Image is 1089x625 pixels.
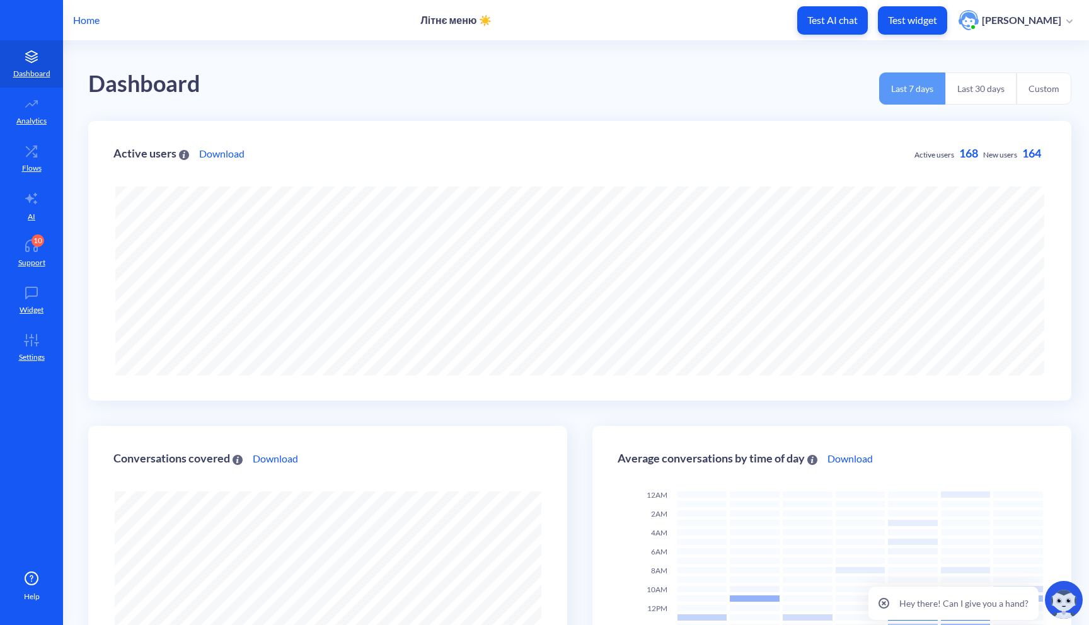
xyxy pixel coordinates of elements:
[952,9,1079,32] button: user photo[PERSON_NAME]
[73,13,100,28] p: Home
[88,66,200,102] div: Dashboard
[959,146,978,160] span: 168
[253,451,298,466] a: Download
[618,452,817,464] div: Average conversations by time of day
[797,6,868,35] button: Test AI chat
[16,115,47,127] p: Analytics
[1045,581,1083,619] img: copilot-icon.svg
[113,147,189,159] div: Active users
[28,211,35,222] p: AI
[20,304,43,316] p: Widget
[647,490,667,500] span: 12AM
[982,13,1061,27] p: [PERSON_NAME]
[651,566,667,575] span: 8AM
[1017,72,1071,105] button: Custom
[647,585,667,594] span: 10AM
[19,352,45,363] p: Settings
[651,547,667,556] span: 6AM
[32,234,44,247] div: 10
[914,150,954,159] span: Active users
[199,146,245,161] a: Download
[18,257,45,268] p: Support
[983,150,1017,159] span: New users
[651,528,667,537] span: 4AM
[651,509,667,519] span: 2AM
[878,6,947,35] button: Test widget
[113,452,243,464] div: Conversations covered
[888,14,937,26] p: Test widget
[24,591,40,602] span: Help
[1022,146,1041,160] span: 164
[420,14,491,26] p: Літнє меню ☀️
[22,163,42,174] p: Flows
[827,451,873,466] a: Download
[807,14,858,26] p: Test AI chat
[899,597,1028,610] p: Hey there! Can I give you a hand?
[959,10,979,30] img: user photo
[647,604,667,613] span: 12PM
[879,72,945,105] button: Last 7 days
[13,68,50,79] p: Dashboard
[945,72,1017,105] button: Last 30 days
